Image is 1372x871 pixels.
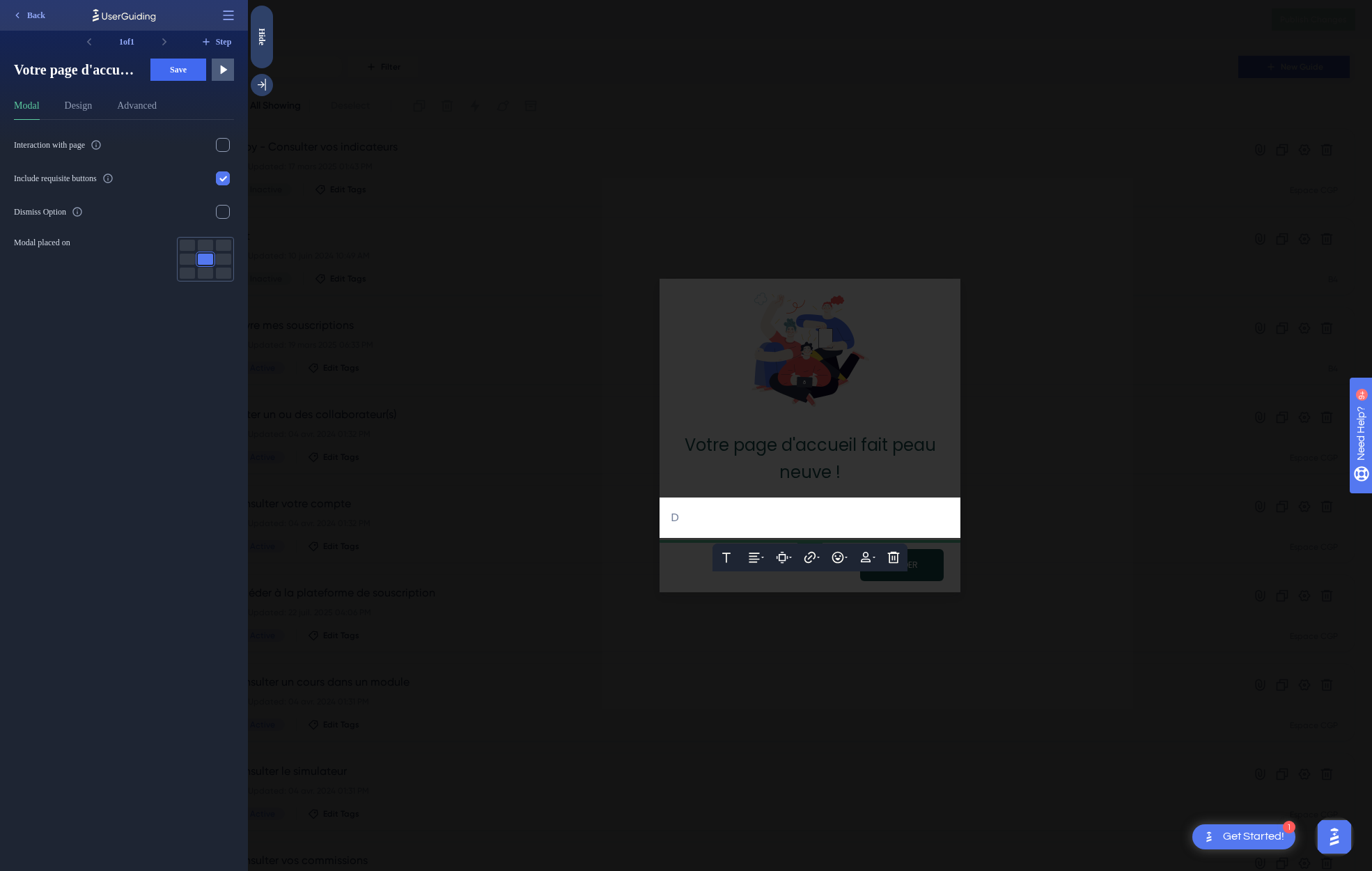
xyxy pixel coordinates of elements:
[14,173,97,184] div: Include requisite buttons
[65,98,93,120] button: Design
[14,206,66,217] div: Dismiss Option
[94,7,102,18] div: 9+
[216,36,232,47] span: Step
[14,98,40,120] button: Modal
[150,59,206,81] button: Save
[6,4,52,26] button: Back
[100,31,153,53] div: 1 of 1
[33,3,87,20] span: Need Help?
[1201,828,1217,845] img: launcher-image-alternative-text
[1192,824,1295,849] div: Open Get Started! checklist, remaining modules: 1
[14,237,70,248] span: Modal placed on
[1313,816,1355,858] iframe: UserGuiding AI Assistant Launcher
[198,31,234,53] button: Step
[14,60,139,79] span: Votre page d'accueil fait peau neuve !Get your stuff done with our amazing algorithm.Make everyth...
[1223,829,1284,845] div: Get Started!
[170,64,187,75] span: Save
[423,509,431,525] span: D
[1283,821,1295,833] div: 1
[14,139,85,151] div: Interaction with page
[117,98,157,120] button: Advanced
[27,10,45,21] span: Back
